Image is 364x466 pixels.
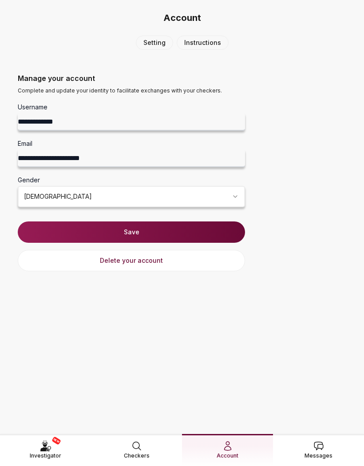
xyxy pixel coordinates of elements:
a: Account [182,434,273,466]
a: Setting [136,36,173,50]
span: Checkers [124,451,150,460]
label: Email [18,140,32,147]
h3: Account [7,12,357,24]
a: Messages [273,434,364,466]
label: Gender [18,176,40,184]
span: Messages [305,451,332,460]
label: Username [18,103,47,111]
a: Checkers [91,434,182,466]
span: Investigator [30,451,61,460]
a: Instructions [177,36,229,50]
button: Delete your account [18,250,245,271]
h3: Manage your account [18,73,245,84]
p: Complete and update your identity to facilitate exchanges with your checkers. [18,87,245,94]
button: Save [18,221,245,243]
span: NEW [51,436,61,445]
span: Account [217,451,238,460]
